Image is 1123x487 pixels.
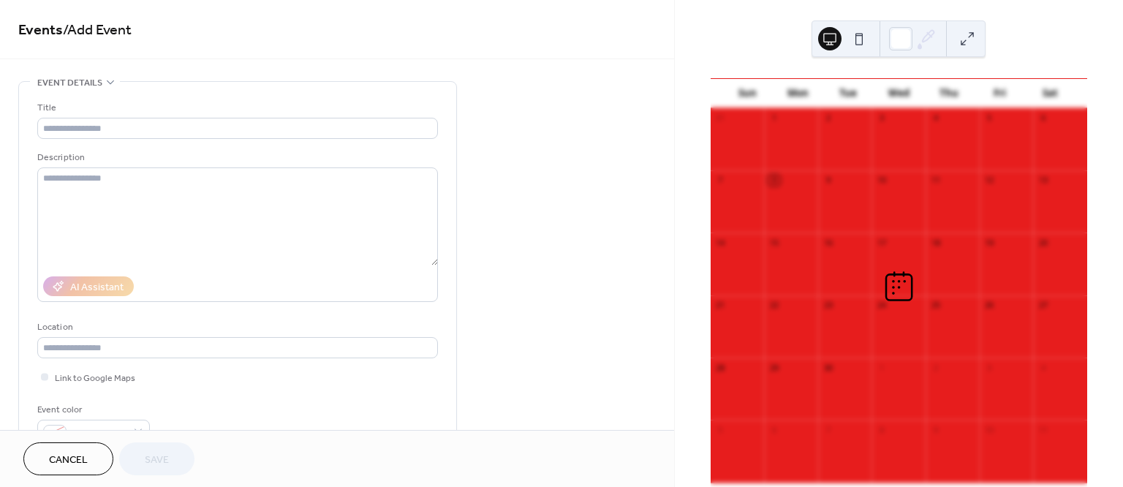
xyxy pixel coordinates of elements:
span: Cancel [49,453,88,468]
div: 23 [823,300,833,311]
div: 12 [984,175,995,186]
div: 18 [930,237,941,248]
div: 16 [823,237,833,248]
div: 17 [876,237,887,248]
span: / Add Event [63,16,132,45]
div: 7 [823,424,833,435]
div: 19 [984,237,995,248]
div: 2 [930,362,941,373]
div: 3 [984,362,995,373]
div: 30 [823,362,833,373]
a: Events [18,16,63,45]
div: 1 [768,113,779,124]
div: 7 [715,175,726,186]
div: Mon [773,79,823,108]
div: Title [37,100,435,116]
div: 10 [876,175,887,186]
div: Location [37,320,435,335]
div: 14 [715,237,726,248]
button: Cancel [23,442,113,475]
div: Tue [823,79,874,108]
div: 29 [768,362,779,373]
div: 28 [715,362,726,373]
div: 11 [930,175,941,186]
div: 2 [823,113,833,124]
div: Sat [1025,79,1075,108]
div: 13 [1037,175,1048,186]
div: 6 [768,424,779,435]
div: 21 [715,300,726,311]
div: Event color [37,402,147,418]
div: 27 [1037,300,1048,311]
div: 5 [715,424,726,435]
div: 20 [1037,237,1048,248]
div: 31 [715,113,726,124]
div: 1 [876,362,887,373]
span: Link to Google Maps [55,371,135,386]
div: Fri [975,79,1025,108]
div: 9 [930,424,941,435]
div: 26 [984,300,995,311]
div: 25 [930,300,941,311]
div: Thu [924,79,975,108]
span: Event details [37,75,102,91]
div: 8 [876,424,887,435]
div: 3 [876,113,887,124]
div: 4 [1037,362,1048,373]
div: 15 [768,237,779,248]
div: 22 [768,300,779,311]
div: 9 [823,175,833,186]
div: Wed [874,79,924,108]
div: 11 [1037,424,1048,435]
div: Description [37,150,435,165]
div: 10 [984,424,995,435]
div: 6 [1037,113,1048,124]
div: 4 [930,113,941,124]
div: 8 [768,175,779,186]
div: 5 [984,113,995,124]
div: Sun [722,79,773,108]
div: 24 [876,300,887,311]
